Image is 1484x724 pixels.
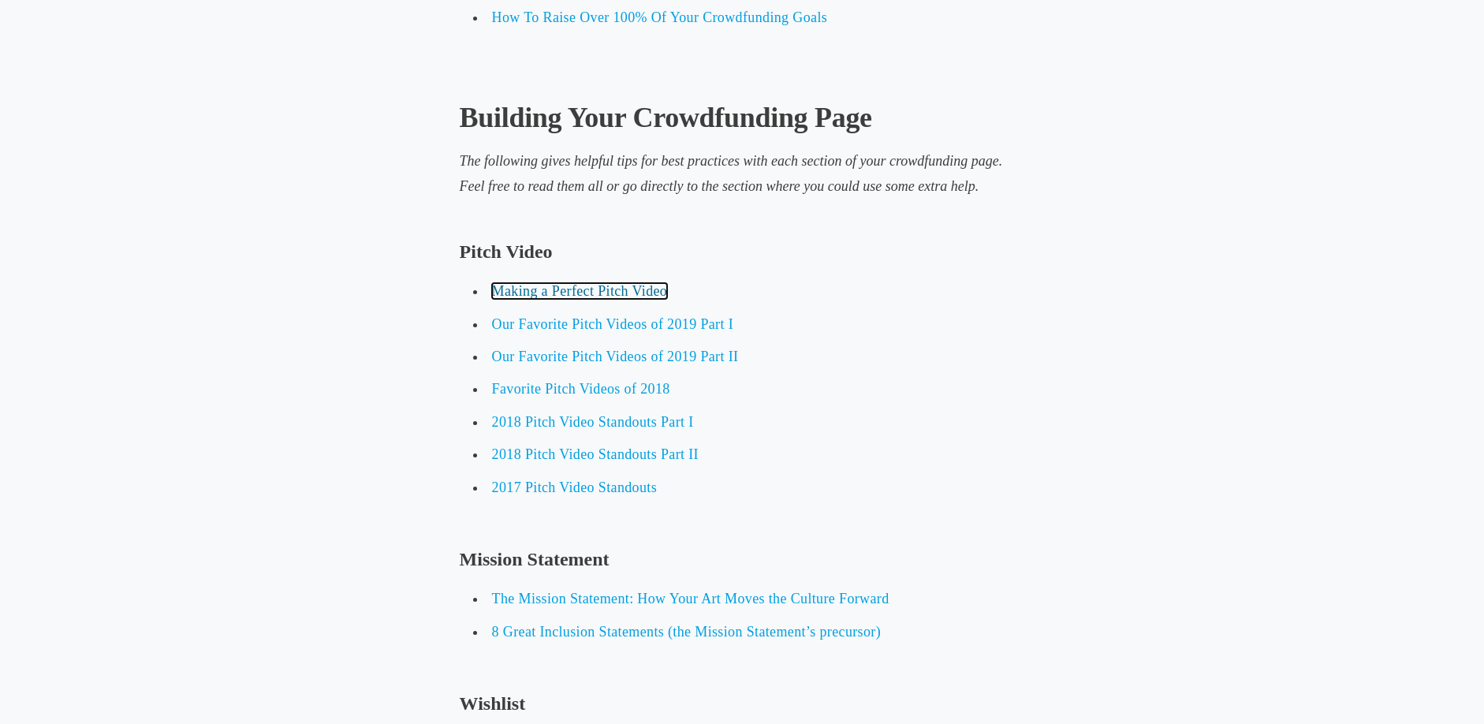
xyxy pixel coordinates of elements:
[492,316,733,332] a: Our Favorite Pitch Videos of 2019 Part I
[460,241,553,262] b: Pitch Video
[460,549,610,569] b: Mission Statement
[460,693,526,714] b: Wishlist
[492,9,828,25] a: How To Raise Over 100% Of Your Crowdfunding Goals
[492,624,881,640] a: 8 Great Inclusion Statements (the Mission Statement’s precursor)
[492,591,889,606] a: The Mission Statement: How Your Art Moves the Culture Forward
[492,381,670,397] a: Favorite Pitch Videos of 2018
[460,102,872,133] b: Building Your Crowdfunding Page
[492,283,668,299] a: Making a Perfect Pitch Video
[492,446,699,462] a: 2018 Pitch Video Standouts Part II
[492,414,694,430] a: 2018 Pitch Video Standouts Part I
[492,349,739,364] a: Our Favorite Pitch Videos of 2019 Part II
[492,480,657,495] a: 2017 Pitch Video Standouts
[460,153,1003,194] span: The following gives helpful tips for best practices with each section of your crowdfunding page. ...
